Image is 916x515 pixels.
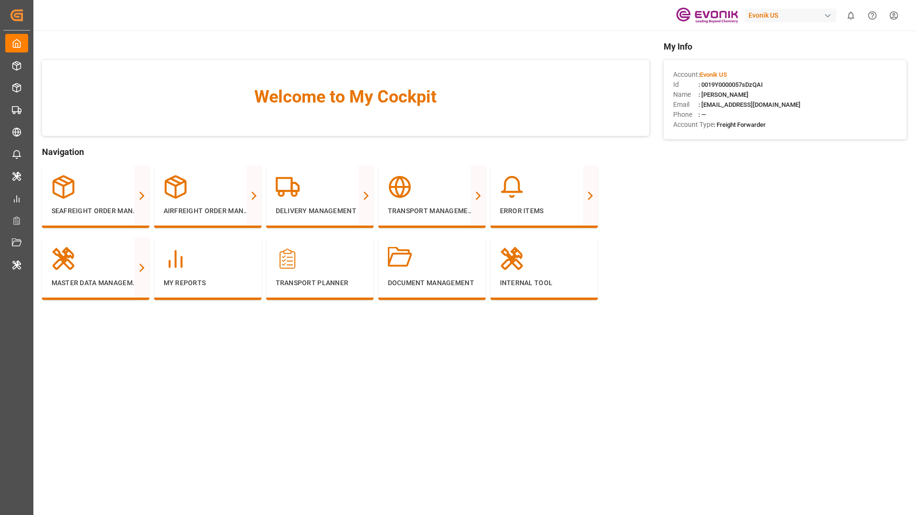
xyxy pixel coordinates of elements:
[500,278,588,288] p: Internal Tool
[698,71,727,78] span: :
[673,70,698,80] span: Account
[673,120,714,130] span: Account Type
[700,71,727,78] span: Evonik US
[61,84,630,110] span: Welcome to My Cockpit
[676,7,738,24] img: Evonik-brand-mark-Deep-Purple-RGB.jpeg_1700498283.jpeg
[840,5,862,26] button: show 0 new notifications
[664,40,906,53] span: My Info
[52,278,140,288] p: Master Data Management
[673,100,698,110] span: Email
[276,278,364,288] p: Transport Planner
[673,80,698,90] span: Id
[52,206,140,216] p: Seafreight Order Management
[42,145,649,158] span: Navigation
[164,278,252,288] p: My Reports
[714,121,766,128] span: : Freight Forwarder
[698,101,801,108] span: : [EMAIL_ADDRESS][DOMAIN_NAME]
[673,90,698,100] span: Name
[698,91,749,98] span: : [PERSON_NAME]
[500,206,588,216] p: Error Items
[673,110,698,120] span: Phone
[862,5,883,26] button: Help Center
[698,81,763,88] span: : 0019Y0000057sDzQAI
[276,206,364,216] p: Delivery Management
[388,278,476,288] p: Document Management
[164,206,252,216] p: Airfreight Order Management
[745,9,836,22] div: Evonik US
[388,206,476,216] p: Transport Management
[745,6,840,24] button: Evonik US
[698,111,706,118] span: : —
